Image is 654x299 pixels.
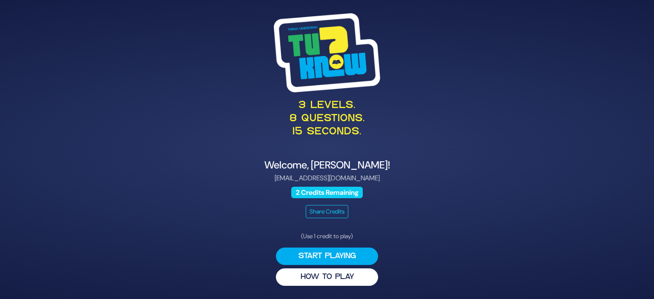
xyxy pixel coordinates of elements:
[276,248,378,265] button: Start Playing
[291,187,363,198] span: 2 Credits Remaining
[306,205,348,218] button: Share Credits
[274,13,380,92] img: Tournament Logo
[119,173,535,183] p: [EMAIL_ADDRESS][DOMAIN_NAME]
[119,159,535,171] h4: Welcome, [PERSON_NAME]!
[276,232,378,241] p: (Use 1 credit to play)
[276,268,378,286] button: HOW TO PLAY
[119,99,535,139] p: 3 levels. 8 questions. 15 seconds.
